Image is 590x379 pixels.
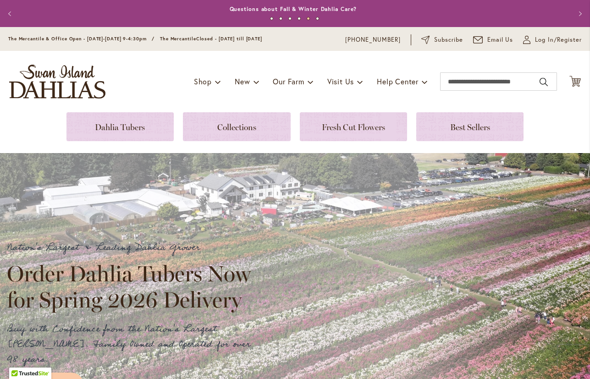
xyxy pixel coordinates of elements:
button: 4 of 6 [298,17,301,20]
span: Help Center [377,77,419,86]
span: The Mercantile & Office Open - [DATE]-[DATE] 9-4:30pm / The Mercantile [8,36,196,42]
span: Subscribe [434,35,463,44]
a: store logo [9,65,105,99]
button: 2 of 6 [279,17,282,20]
span: Shop [194,77,212,86]
a: Questions about Fall & Winter Dahlia Care? [230,5,357,12]
span: Closed - [DATE] till [DATE] [196,36,262,42]
button: 3 of 6 [288,17,292,20]
span: Email Us [487,35,513,44]
h2: Order Dahlia Tubers Now for Spring 2026 Delivery [7,261,259,312]
span: Log In/Register [535,35,582,44]
p: Buy with Confidence from the Nation's Largest [PERSON_NAME]. Family Owned and Operated for over 9... [7,322,259,367]
p: Nation's Largest & Leading Dahlia Grower [7,240,259,255]
button: 5 of 6 [307,17,310,20]
button: Next [570,5,589,23]
span: Our Farm [273,77,304,86]
a: Subscribe [421,35,463,44]
span: New [235,77,250,86]
a: Log In/Register [523,35,582,44]
a: Email Us [473,35,513,44]
button: 1 of 6 [270,17,273,20]
button: Previous [2,5,20,23]
a: [PHONE_NUMBER] [345,35,401,44]
span: Visit Us [327,77,354,86]
button: 6 of 6 [316,17,319,20]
